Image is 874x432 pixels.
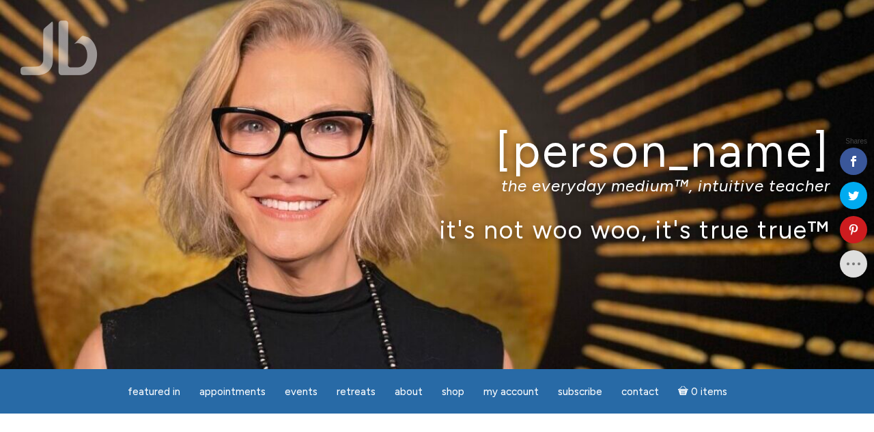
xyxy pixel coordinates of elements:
span: Contact [621,386,659,398]
span: featured in [128,386,180,398]
a: featured in [119,379,188,405]
span: Appointments [199,386,266,398]
span: Shop [442,386,464,398]
img: Jamie Butler. The Everyday Medium [20,21,98,75]
i: Cart [678,386,691,398]
p: it's not woo woo, it's true true™ [44,215,830,244]
a: Shop [434,379,473,405]
a: About [386,379,431,405]
a: Subscribe [550,379,610,405]
span: Subscribe [558,386,602,398]
a: Events [277,379,326,405]
span: Events [285,386,318,398]
span: Retreats [337,386,376,398]
span: About [395,386,423,398]
a: Appointments [191,379,274,405]
a: Retreats [328,379,384,405]
a: My Account [475,379,547,405]
span: My Account [483,386,539,398]
span: Shares [845,138,867,145]
h1: [PERSON_NAME] [44,125,830,176]
span: 0 items [691,387,727,397]
p: the everyday medium™, intuitive teacher [44,176,830,195]
a: Contact [613,379,667,405]
a: Cart0 items [670,377,735,405]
